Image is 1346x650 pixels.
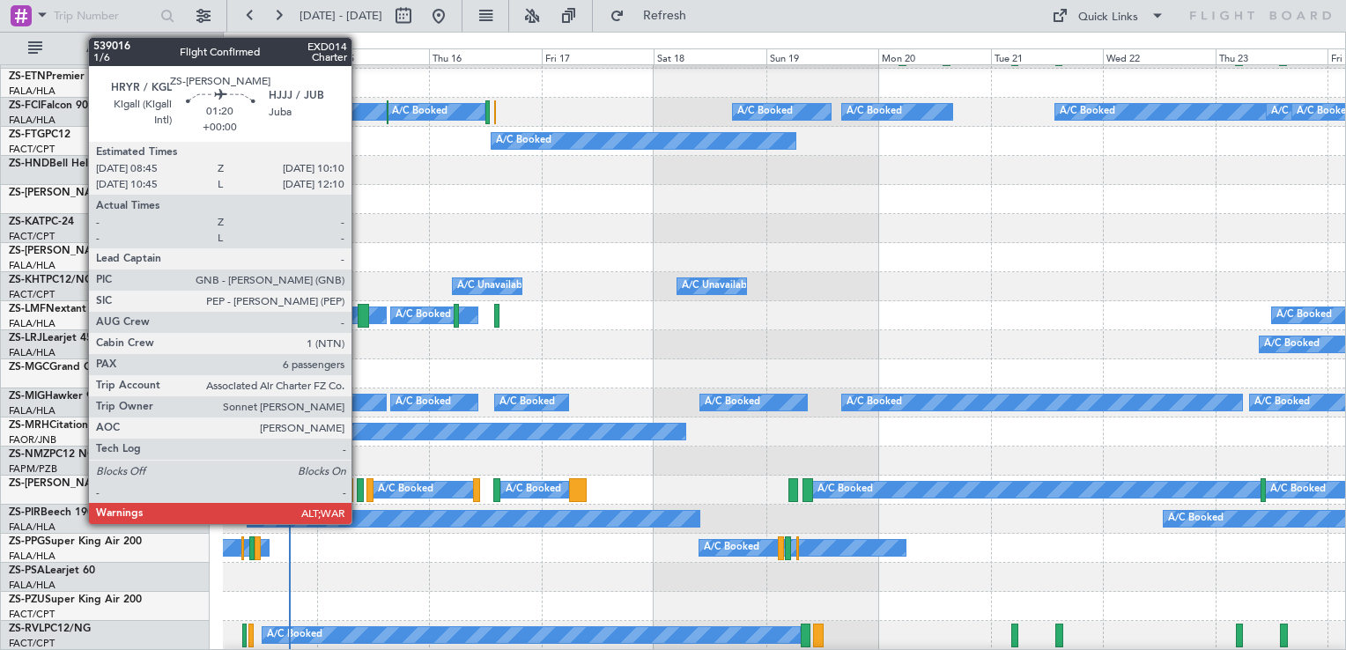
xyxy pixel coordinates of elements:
[9,129,45,140] span: ZS-FTG
[9,275,92,285] a: ZS-KHTPC12/NG
[9,449,102,460] a: ZS-NMZPC12 NGX
[9,550,55,563] a: FALA/HLA
[9,536,45,547] span: ZS-PPG
[9,188,111,198] span: ZS-[PERSON_NAME]
[9,346,55,359] a: FALA/HLA
[9,288,55,301] a: FACT/CPT
[991,48,1103,64] div: Tue 21
[267,622,322,648] div: A/C Booked
[9,420,135,431] a: ZS-MRHCitation Mustang
[9,507,41,518] span: ZS-PIR
[317,48,429,64] div: Wed 15
[9,420,49,431] span: ZS-MRH
[392,99,447,125] div: A/C Booked
[878,48,990,64] div: Mon 20
[737,99,793,125] div: A/C Booked
[19,34,191,63] button: All Aircraft
[252,506,307,532] div: A/C Booked
[9,637,55,650] a: FACT/CPT
[847,99,902,125] div: A/C Booked
[602,2,707,30] button: Refresh
[9,595,45,605] span: ZS-PZU
[9,391,118,402] a: ZS-MIGHawker 900XP
[9,478,159,489] a: ZS-[PERSON_NAME]CL601-3R
[9,100,107,111] a: ZS-FCIFalcon 900EX
[9,536,142,547] a: ZS-PPGSuper King Air 200
[9,362,49,373] span: ZS-MGC
[705,389,760,416] div: A/C Booked
[628,10,702,22] span: Refresh
[9,317,55,330] a: FALA/HLA
[9,114,55,127] a: FALA/HLA
[847,389,902,416] div: A/C Booked
[9,71,46,82] span: ZS-ETN
[9,579,55,592] a: FALA/HLA
[9,333,92,343] a: ZS-LRJLearjet 45
[396,302,451,329] div: A/C Booked
[1043,2,1173,30] button: Quick Links
[9,275,46,285] span: ZS-KHT
[9,159,146,169] a: ZS-HNDBell Helicopter 412
[9,333,42,343] span: ZS-LRJ
[9,565,95,576] a: ZS-PSALearjet 60
[396,389,451,416] div: A/C Booked
[496,128,551,154] div: A/C Booked
[9,85,55,98] a: FALA/HLA
[9,188,208,198] a: ZS-[PERSON_NAME]Super King Air 200
[9,565,45,576] span: ZS-PSA
[457,273,530,299] div: A/C Unavailable
[255,476,310,503] div: A/C Booked
[46,42,186,55] span: All Aircraft
[9,624,44,634] span: ZS-RVL
[54,3,155,29] input: Trip Number
[9,304,124,314] a: ZS-LMFNextant 400XTi
[9,433,56,447] a: FAOR/JNB
[1216,48,1328,64] div: Thu 23
[1060,99,1115,125] div: A/C Booked
[817,476,873,503] div: A/C Booked
[9,304,46,314] span: ZS-LMF
[1270,476,1326,503] div: A/C Booked
[9,449,49,460] span: ZS-NMZ
[226,35,256,50] div: [DATE]
[1271,99,1327,125] div: A/C Booked
[542,48,654,64] div: Fri 17
[704,535,759,561] div: A/C Booked
[499,389,555,416] div: A/C Booked
[9,217,74,227] a: ZS-KATPC-24
[9,521,55,534] a: FALA/HLA
[9,246,111,256] span: ZS-[PERSON_NAME]
[290,99,345,125] div: A/C Booked
[9,259,55,272] a: FALA/HLA
[9,478,111,489] span: ZS-[PERSON_NAME]
[1254,389,1310,416] div: A/C Booked
[9,100,41,111] span: ZS-FCI
[1264,331,1320,358] div: A/C Booked
[378,476,433,503] div: A/C Booked
[9,595,142,605] a: ZS-PZUSuper King Air 200
[9,362,159,373] a: ZS-MGCGrand Caravan - C208
[1168,506,1224,532] div: A/C Booked
[1103,48,1215,64] div: Wed 22
[261,302,316,329] div: A/C Booked
[9,143,55,156] a: FACT/CPT
[9,462,57,476] a: FAPM/PZB
[9,608,55,621] a: FACT/CPT
[9,404,55,417] a: FALA/HLA
[682,273,755,299] div: A/C Unavailable
[9,217,45,227] span: ZS-KAT
[9,71,99,82] a: ZS-ETNPremier IA
[1078,9,1138,26] div: Quick Links
[1276,302,1332,329] div: A/C Booked
[9,230,55,243] a: FACT/CPT
[9,391,45,402] span: ZS-MIG
[9,507,107,518] a: ZS-PIRBeech 1900D
[9,246,187,256] a: ZS-[PERSON_NAME]Challenger 604
[506,476,561,503] div: A/C Booked
[9,159,49,169] span: ZS-HND
[766,48,878,64] div: Sun 19
[204,48,316,64] div: Tue 14
[300,8,382,24] span: [DATE] - [DATE]
[429,48,541,64] div: Thu 16
[654,48,765,64] div: Sat 18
